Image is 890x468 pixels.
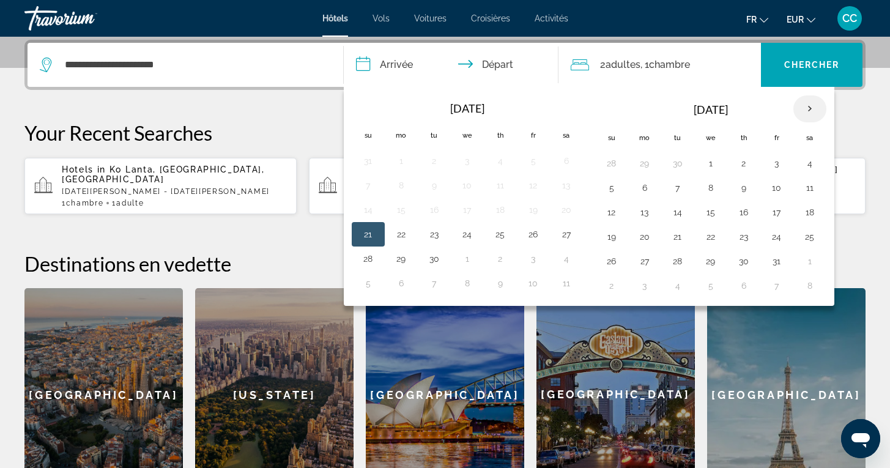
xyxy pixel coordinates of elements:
[524,275,543,292] button: Day 10
[66,199,104,207] span: Chambre
[425,152,444,169] button: Day 2
[425,177,444,194] button: Day 9
[746,15,757,24] span: fr
[600,56,640,73] span: 2
[458,275,477,292] button: Day 8
[358,226,378,243] button: Day 21
[358,201,378,218] button: Day 14
[344,43,558,87] button: Check in and out dates
[734,155,754,172] button: Day 2
[834,6,866,31] button: User Menu
[800,204,820,221] button: Day 18
[557,201,576,218] button: Day 20
[524,177,543,194] button: Day 12
[62,199,103,207] span: 1
[640,56,690,73] span: , 1
[458,152,477,169] button: Day 3
[761,43,862,87] button: Chercher
[425,201,444,218] button: Day 16
[391,177,411,194] button: Day 8
[635,228,655,245] button: Day 20
[668,277,688,294] button: Day 4
[391,152,411,169] button: Day 1
[606,59,640,70] span: Adultes
[524,201,543,218] button: Day 19
[425,250,444,267] button: Day 30
[800,155,820,172] button: Day 4
[557,250,576,267] button: Day 4
[373,13,390,23] a: Vols
[62,165,265,184] span: Ko Lanta, [GEOGRAPHIC_DATA], [GEOGRAPHIC_DATA]
[24,2,147,34] a: Travorium
[471,13,510,23] a: Croisières
[701,204,721,221] button: Day 15
[458,250,477,267] button: Day 1
[458,177,477,194] button: Day 10
[668,253,688,270] button: Day 28
[24,157,297,215] button: Hotels in Ko Lanta, [GEOGRAPHIC_DATA], [GEOGRAPHIC_DATA][DATE][PERSON_NAME] - [DATE][PERSON_NAME]...
[535,13,568,23] a: Activités
[524,250,543,267] button: Day 3
[841,419,880,458] iframe: Bouton de lancement de la fenêtre de messagerie
[24,251,866,276] h2: Destinations en vedette
[602,155,621,172] button: Day 28
[701,253,721,270] button: Day 29
[734,253,754,270] button: Day 30
[28,43,862,87] div: Search widget
[649,59,690,70] span: Chambre
[767,155,787,172] button: Day 3
[842,12,857,24] span: CC
[491,177,510,194] button: Day 11
[491,250,510,267] button: Day 2
[414,13,447,23] a: Voitures
[557,177,576,194] button: Day 13
[557,152,576,169] button: Day 6
[668,155,688,172] button: Day 30
[635,155,655,172] button: Day 29
[391,250,411,267] button: Day 29
[385,95,550,122] th: [DATE]
[767,204,787,221] button: Day 17
[787,15,804,24] span: EUR
[524,152,543,169] button: Day 5
[425,275,444,292] button: Day 7
[767,179,787,196] button: Day 10
[358,275,378,292] button: Day 5
[800,253,820,270] button: Day 1
[358,152,378,169] button: Day 31
[558,43,761,87] button: Travelers: 2 adults, 0 children
[309,157,581,215] button: Hotels in Koh Samui, [GEOGRAPHIC_DATA] ([GEOGRAPHIC_DATA])[DATE][PERSON_NAME] - [DATE][PERSON_NAM...
[668,204,688,221] button: Day 14
[734,179,754,196] button: Day 9
[458,201,477,218] button: Day 17
[635,204,655,221] button: Day 13
[491,201,510,218] button: Day 18
[425,226,444,243] button: Day 23
[668,179,688,196] button: Day 7
[767,228,787,245] button: Day 24
[24,121,866,145] p: Your Recent Searches
[62,165,106,174] span: Hotels in
[734,204,754,221] button: Day 16
[112,199,144,207] span: 1
[784,60,840,70] span: Chercher
[734,228,754,245] button: Day 23
[557,275,576,292] button: Day 11
[793,95,826,123] button: Next month
[358,177,378,194] button: Day 7
[668,228,688,245] button: Day 21
[491,275,510,292] button: Day 9
[701,277,721,294] button: Day 5
[628,95,793,124] th: [DATE]
[391,201,411,218] button: Day 15
[322,13,348,23] a: Hôtels
[602,204,621,221] button: Day 12
[635,253,655,270] button: Day 27
[358,250,378,267] button: Day 28
[701,228,721,245] button: Day 22
[635,277,655,294] button: Day 3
